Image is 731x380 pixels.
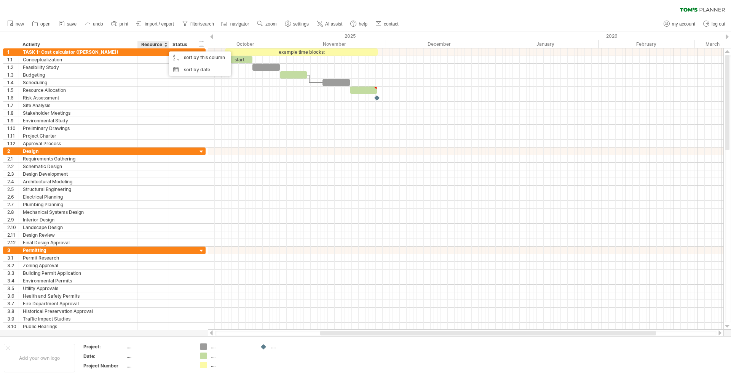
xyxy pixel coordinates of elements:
div: Approval Process [23,140,134,147]
div: Feasibility Study [23,64,134,71]
div: Plumbing Planning [23,201,134,208]
div: .... [211,362,252,368]
div: 3.1 [7,254,19,261]
div: Add your own logo [4,344,75,372]
div: .... [211,343,252,350]
div: Public Hearings [23,323,134,330]
div: Permitting [23,247,134,254]
div: Mechanical Systems Design [23,208,134,216]
a: contact [373,19,401,29]
div: November 2025 [283,40,386,48]
div: 3.8 [7,308,19,315]
div: Fire Department Approval [23,300,134,307]
div: Schematic Design [23,163,134,170]
span: open [40,21,51,27]
span: contact [384,21,399,27]
div: Project Number [83,362,125,369]
a: navigator [220,19,251,29]
div: Building Permit Application [23,269,134,277]
a: my account [662,19,697,29]
div: Design Development [23,170,134,178]
div: 2.8 [7,208,19,216]
div: 2.12 [7,239,19,246]
div: February 2026 [599,40,694,48]
div: Electrical Planning [23,193,134,200]
div: 2 [7,148,19,155]
div: 1.8 [7,109,19,117]
span: navigator [230,21,249,27]
div: 1.6 [7,94,19,101]
a: help [348,19,370,29]
div: 2.4 [7,178,19,185]
div: .... [127,353,191,359]
div: 2.10 [7,224,19,231]
div: Project Charter [23,132,134,139]
span: filter/search [190,21,214,27]
div: Permit Research [23,254,134,261]
span: import / export [145,21,174,27]
span: settings [293,21,309,27]
a: log out [701,19,728,29]
div: Landscape Design [23,224,134,231]
div: Stakeholder Meetings [23,109,134,117]
a: print [109,19,131,29]
a: open [30,19,53,29]
div: 3.6 [7,292,19,300]
div: .... [127,343,191,350]
a: import / export [134,19,176,29]
div: .... [211,353,252,359]
a: new [5,19,26,29]
div: Design [23,148,134,155]
div: Risk Assessment [23,94,134,101]
div: example time blocks: [225,48,378,56]
div: sort by this column [169,51,231,64]
div: 3.3 [7,269,19,277]
div: Date: [83,353,125,359]
div: Site Analysis [23,102,134,109]
div: Architectural Modeling [23,178,134,185]
span: AI assist [325,21,342,27]
a: undo [83,19,105,29]
div: Historical Preservation Approval [23,308,134,315]
span: my account [672,21,695,27]
div: Scheduling [23,79,134,86]
div: 1.9 [7,117,19,124]
div: Budgeting [23,71,134,79]
span: zoom [265,21,276,27]
div: 2.9 [7,216,19,223]
div: 1.4 [7,79,19,86]
div: 3.7 [7,300,19,307]
div: Status [172,41,189,48]
a: zoom [255,19,279,29]
div: January 2026 [492,40,599,48]
span: log out [712,21,725,27]
div: 1.3 [7,71,19,79]
div: 3.2 [7,262,19,269]
div: Resource [141,41,164,48]
div: 1.12 [7,140,19,147]
span: new [16,21,24,27]
div: December 2025 [386,40,492,48]
div: Environmental Permits [23,277,134,284]
div: Conceptualization [23,56,134,63]
div: 1 [7,48,19,56]
div: start [225,56,252,63]
div: .... [271,343,313,350]
div: Structural Engineering [23,186,134,193]
div: Environmental Study [23,117,134,124]
div: 2.3 [7,170,19,178]
div: 2.7 [7,201,19,208]
a: settings [283,19,311,29]
span: undo [93,21,103,27]
div: 2.11 [7,231,19,239]
div: Utility Approvals [23,285,134,292]
div: 1.7 [7,102,19,109]
div: Zoning Approval [23,262,134,269]
div: Project: [83,343,125,350]
div: 3.9 [7,315,19,322]
div: Preliminary Drawings [23,125,134,132]
a: filter/search [180,19,216,29]
div: 2.5 [7,186,19,193]
div: 3.4 [7,277,19,284]
div: Traffic Impact Studies [23,315,134,322]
